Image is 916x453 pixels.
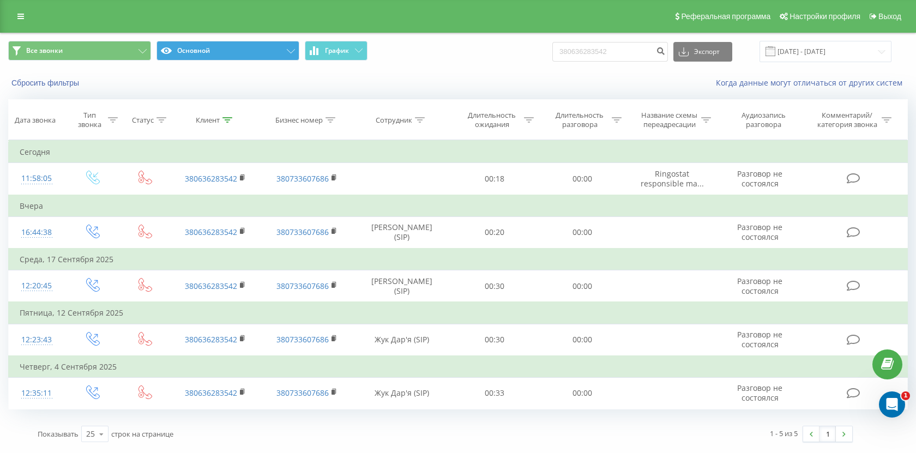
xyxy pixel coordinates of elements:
a: 380733607686 [276,388,329,398]
div: Комментарий/категория звонка [815,111,879,129]
div: Тип звонка [74,111,105,129]
span: Реферальная программа [681,12,770,21]
td: [PERSON_NAME] (SIP) [353,270,451,303]
a: 380636283542 [185,173,237,184]
button: Экспорт [673,42,732,62]
td: [PERSON_NAME] (SIP) [353,216,451,249]
td: Сегодня [9,141,908,163]
a: 380636283542 [185,227,237,237]
div: Дата звонка [15,116,56,125]
a: Когда данные могут отличаться от других систем [716,77,908,88]
div: Аудиозапись разговора [728,111,799,129]
td: Четверг, 4 Сентября 2025 [9,356,908,378]
button: Основной [156,41,299,61]
div: Длительность разговора [551,111,609,129]
span: Ringostat responsible ma... [641,168,704,189]
td: 00:20 [451,216,539,249]
div: 12:20:45 [20,275,54,297]
span: Показывать [38,429,79,439]
span: График [325,47,349,55]
a: 380636283542 [185,334,237,345]
td: Вчера [9,195,908,217]
div: Статус [132,116,154,125]
td: 00:30 [451,270,539,303]
td: Среда, 17 Сентября 2025 [9,249,908,270]
div: 11:58:05 [20,168,54,189]
td: 00:00 [539,163,626,195]
td: Пятница, 12 Сентября 2025 [9,302,908,324]
span: Настройки профиля [790,12,860,21]
a: 1 [819,426,836,442]
span: Разговор не состоялся [737,222,782,242]
div: Клиент [196,116,220,125]
span: Все звонки [26,46,63,55]
span: Разговор не состоялся [737,383,782,403]
td: 00:33 [451,377,539,409]
div: Бизнес номер [275,116,323,125]
div: 12:23:43 [20,329,54,351]
div: 1 - 5 из 5 [770,428,798,439]
span: строк на странице [111,429,173,439]
span: 1 [901,391,910,400]
div: Название схемы переадресации [640,111,698,129]
a: 380733607686 [276,227,329,237]
a: 380636283542 [185,388,237,398]
td: Жук Дар'я (SIP) [353,324,451,356]
div: 25 [86,428,95,439]
button: Все звонки [8,41,151,61]
td: 00:00 [539,324,626,356]
a: 380733607686 [276,173,329,184]
button: Сбросить фильтры [8,78,85,88]
td: 00:00 [539,377,626,409]
span: Выход [878,12,901,21]
td: Жук Дар'я (SIP) [353,377,451,409]
span: Разговор не состоялся [737,329,782,349]
div: Длительность ожидания [463,111,521,129]
div: 12:35:11 [20,383,54,404]
td: 00:30 [451,324,539,356]
a: 380733607686 [276,281,329,291]
div: 16:44:38 [20,222,54,243]
input: Поиск по номеру [552,42,668,62]
span: Разговор не состоялся [737,168,782,189]
div: Сотрудник [376,116,412,125]
td: 00:00 [539,216,626,249]
td: 00:00 [539,270,626,303]
span: Разговор не состоялся [737,276,782,296]
a: 380636283542 [185,281,237,291]
iframe: Intercom live chat [879,391,905,418]
a: 380733607686 [276,334,329,345]
td: 00:18 [451,163,539,195]
button: График [305,41,367,61]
